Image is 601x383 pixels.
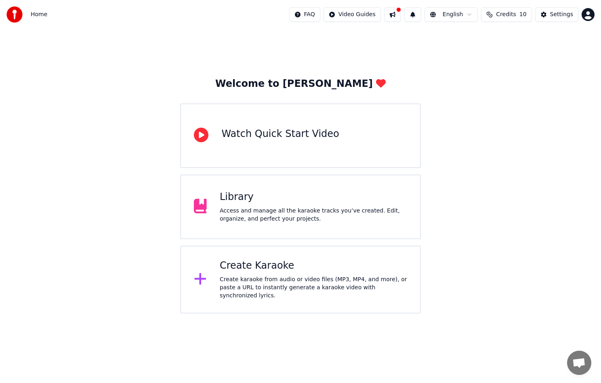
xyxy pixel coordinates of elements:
button: Settings [535,7,578,22]
div: Access and manage all the karaoke tracks you’ve created. Edit, organize, and perfect your projects. [220,207,407,223]
div: Watch Quick Start Video [221,128,339,141]
button: FAQ [289,7,320,22]
button: Credits10 [481,7,532,22]
button: Video Guides [324,7,381,22]
div: Welcome to [PERSON_NAME] [215,78,386,90]
div: Create Karaoke [220,259,407,272]
span: 10 [519,11,527,19]
span: Credits [496,11,516,19]
div: Create karaoke from audio or video files (MP3, MP4, and more), or paste a URL to instantly genera... [220,276,407,300]
div: Library [220,191,407,204]
div: Settings [550,11,573,19]
div: Open chat [567,351,591,375]
img: youka [6,6,23,23]
nav: breadcrumb [31,11,47,19]
span: Home [31,11,47,19]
